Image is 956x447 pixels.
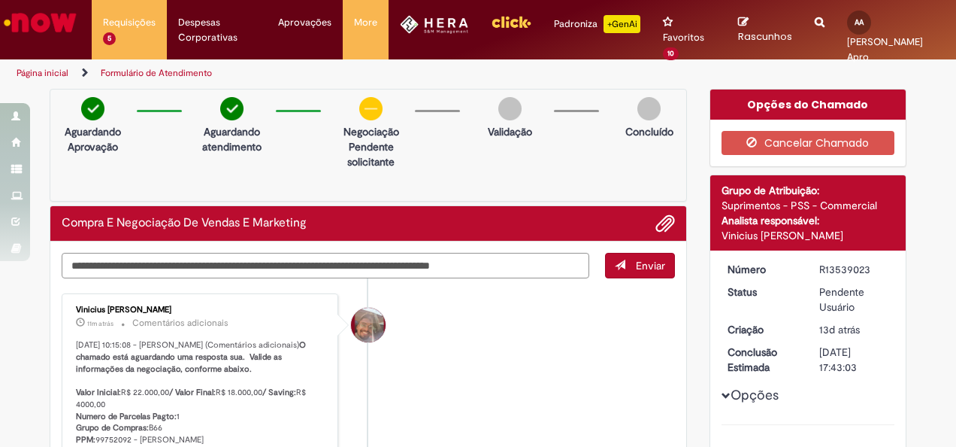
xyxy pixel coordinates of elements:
[716,322,809,337] dt: Criação
[605,253,675,278] button: Enviar
[81,97,104,120] img: check-circle-green.png
[637,97,661,120] img: img-circle-grey.png
[56,124,129,154] p: Aguardando Aprovação
[491,11,531,33] img: click_logo_yellow_360x200.png
[87,319,113,328] span: 11m atrás
[819,323,860,336] time: 16/09/2025 11:14:18
[855,17,864,27] span: AA
[625,124,673,139] p: Concluído
[62,253,589,278] textarea: Digite sua mensagem aqui...
[351,308,386,342] div: Vinicius Rafael De Souza
[722,131,895,155] button: Cancelar Chamado
[262,387,296,398] b: / Saving:
[87,319,113,328] time: 29/09/2025 10:15:08
[359,97,383,120] img: circle-minus.png
[819,284,889,315] div: Pendente Usuário
[334,139,407,169] p: Pendente solicitante
[220,97,244,120] img: check-circle-green.png
[76,306,326,315] div: Vinicius [PERSON_NAME]
[76,339,308,398] b: O chamado está aguardando uma resposta sua. Valide as informações da negociação, conforme abaixo....
[716,345,809,375] dt: Conclusão Estimada
[847,35,923,63] span: [PERSON_NAME] Apro
[710,90,906,120] div: Opções do Chamado
[819,345,889,375] div: [DATE] 17:43:03
[76,434,95,445] b: PPM:
[663,47,679,60] span: 10
[11,59,626,87] ul: Trilhas de página
[132,317,228,330] small: Comentários adicionais
[169,387,216,398] b: / Valor Final:
[178,15,256,45] span: Despesas Corporativas
[195,124,268,154] p: Aguardando atendimento
[488,124,532,139] p: Validação
[722,228,895,243] div: Vinicius [PERSON_NAME]
[278,15,331,30] span: Aprovações
[819,262,889,277] div: R13539023
[2,8,79,38] img: ServiceNow
[62,217,307,230] h2: Compra E Negociação De Vendas E Marketing Histórico de tíquete
[819,323,860,336] span: 13d atrás
[636,259,665,272] span: Enviar
[604,15,640,33] p: +GenAi
[554,15,640,33] div: Padroniza
[722,198,895,213] div: Suprimentos - PSS - Commercial
[663,30,704,45] span: Favoritos
[334,124,407,139] p: Negociação
[716,284,809,300] dt: Status
[722,213,895,228] div: Analista responsável:
[738,29,792,44] span: Rascunhos
[738,16,792,44] a: Rascunhos
[76,411,177,422] b: Numero de Parcelas Pagto:
[400,15,468,34] img: HeraLogo.png
[103,32,116,45] span: 5
[722,183,895,198] div: Grupo de Atribuição:
[101,67,212,79] a: Formulário de Atendimento
[103,15,156,30] span: Requisições
[655,214,675,233] button: Adicionar anexos
[498,97,522,120] img: img-circle-grey.png
[354,15,377,30] span: More
[17,67,68,79] a: Página inicial
[819,322,889,337] div: 16/09/2025 11:14:18
[716,262,809,277] dt: Número
[76,422,149,433] b: Grupo de Compras:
